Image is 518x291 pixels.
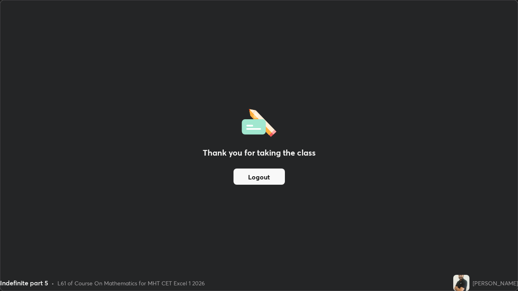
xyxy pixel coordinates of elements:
[203,147,316,159] h2: Thank you for taking the class
[57,279,205,287] div: L61 of Course On Mathematics for MHT CET Excel 1 2026
[473,279,518,287] div: [PERSON_NAME]
[51,279,54,287] div: •
[453,275,469,291] img: d3a77f6480ef436aa699e2456eb71494.jpg
[242,106,276,137] img: offlineFeedback.1438e8b3.svg
[234,169,285,185] button: Logout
